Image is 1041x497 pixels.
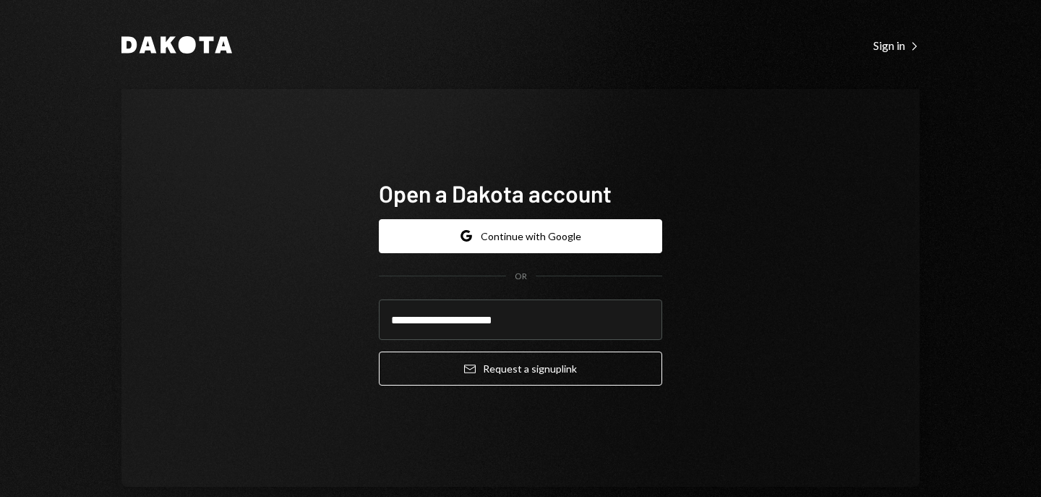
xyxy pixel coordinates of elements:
[873,38,920,53] div: Sign in
[379,219,662,253] button: Continue with Google
[379,179,662,208] h1: Open a Dakota account
[379,352,662,386] button: Request a signuplink
[515,271,527,283] div: OR
[873,37,920,53] a: Sign in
